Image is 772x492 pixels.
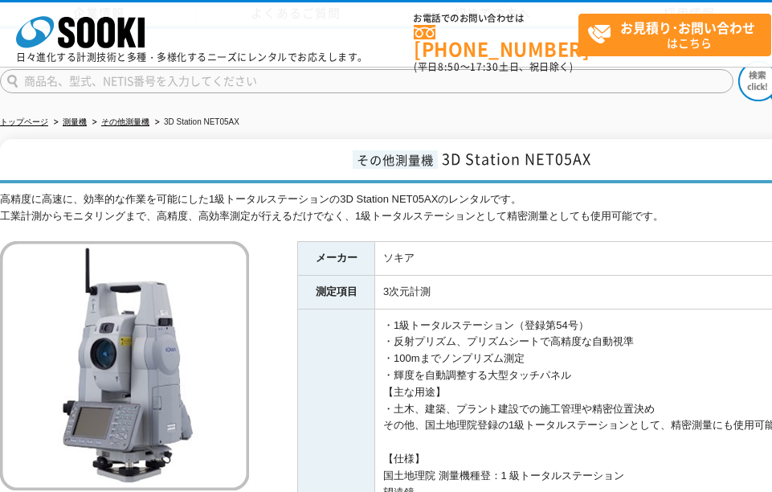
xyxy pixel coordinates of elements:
span: 17:30 [470,59,499,74]
span: はこちら [587,14,770,55]
th: メーカー [298,241,375,275]
th: 測定項目 [298,275,375,309]
a: [PHONE_NUMBER] [414,25,578,58]
span: その他測量機 [353,150,438,169]
span: お電話でのお問い合わせは [414,14,578,23]
p: 日々進化する計測技術と多種・多様化するニーズにレンタルでお応えします。 [16,52,368,62]
li: 3D Station NET05AX [152,114,239,131]
span: 3D Station NET05AX [442,148,591,170]
a: その他測量機 [101,117,149,126]
a: お見積り･お問い合わせはこちら [578,14,771,56]
span: (平日 ～ 土日、祝日除く) [414,59,573,74]
a: 測量機 [63,117,87,126]
span: 8:50 [438,59,460,74]
strong: お見積り･お問い合わせ [620,18,755,37]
